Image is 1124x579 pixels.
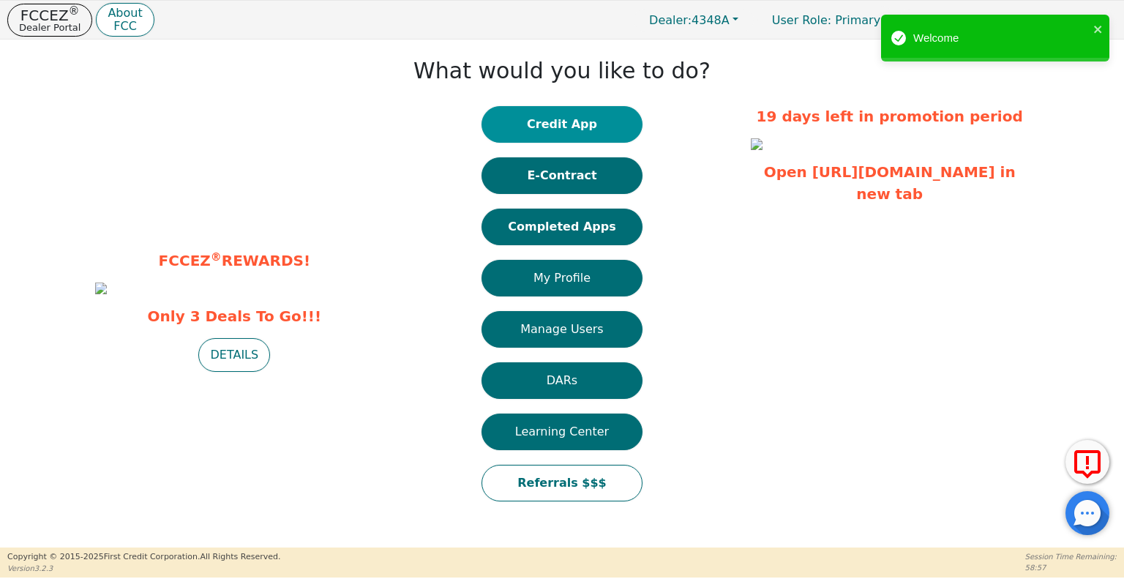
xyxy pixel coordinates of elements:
[95,250,373,272] p: FCCEZ REWARDS!
[913,30,1089,47] div: Welcome
[7,551,280,564] p: Copyright © 2015- 2025 First Credit Corporation.
[19,8,80,23] p: FCCEZ
[95,305,373,327] span: Only 3 Deals To Go!!!
[95,283,107,294] img: 581f3a9b-9173-42d1-9790-2746a6e51446
[899,9,1117,31] button: 4348A:[DATE][PERSON_NAME]
[649,13,692,27] span: Dealer:
[19,23,80,32] p: Dealer Portal
[751,105,1029,127] p: 19 days left in promotion period
[1025,551,1117,562] p: Session Time Remaining:
[413,58,711,84] h1: What would you like to do?
[211,250,222,264] sup: ®
[634,9,754,31] button: Dealer:4348A
[482,362,642,399] button: DARs
[1065,440,1109,484] button: Report Error to FCC
[482,311,642,348] button: Manage Users
[482,465,642,501] button: Referrals $$$
[649,13,730,27] span: 4348A
[7,563,280,574] p: Version 3.2.3
[482,157,642,194] button: E-Contract
[69,4,80,18] sup: ®
[482,414,642,450] button: Learning Center
[1093,20,1104,37] button: close
[772,13,831,27] span: User Role :
[108,7,142,19] p: About
[482,260,642,296] button: My Profile
[482,209,642,245] button: Completed Apps
[1025,562,1117,573] p: 58:57
[482,106,642,143] button: Credit App
[7,4,92,37] button: FCCEZ®Dealer Portal
[198,338,270,372] button: DETAILS
[757,6,895,34] a: User Role: Primary
[757,6,895,34] p: Primary
[96,3,154,37] button: AboutFCC
[108,20,142,32] p: FCC
[751,138,763,150] img: 101e8816-6fc2-4907-ada8-bc2b054cf2f8
[200,552,280,561] span: All Rights Reserved.
[764,163,1016,203] a: Open [URL][DOMAIN_NAME] in new tab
